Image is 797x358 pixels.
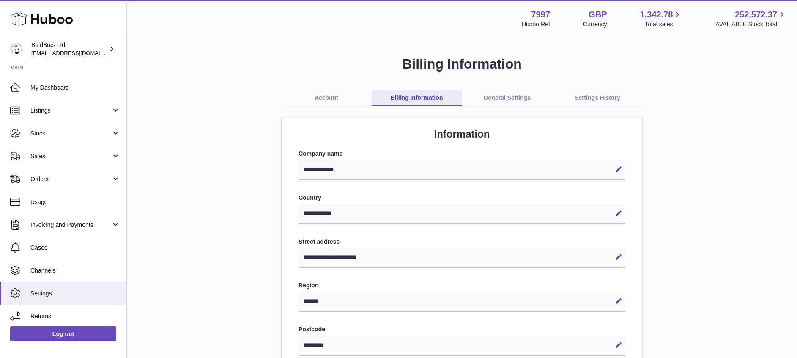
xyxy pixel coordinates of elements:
[30,107,111,115] span: Listings
[30,221,111,229] span: Invoicing and Payments
[583,20,607,28] div: Currency
[30,129,111,138] span: Stock
[531,9,550,20] strong: 7997
[30,175,111,183] span: Orders
[30,244,120,252] span: Cases
[552,90,643,106] a: Settings History
[10,43,23,55] img: internalAdmin-7997@internal.huboo.com
[715,20,787,28] span: AVAILABLE Stock Total
[715,9,787,28] a: 252,572.37 AVAILABLE Stock Total
[299,127,625,141] h2: Information
[281,90,372,106] a: Account
[299,325,625,333] label: Postcode
[735,9,777,20] span: 252,572.37
[372,90,462,106] a: Billing Information
[645,20,682,28] span: Total sales
[299,194,625,202] label: Country
[522,20,550,28] div: Huboo Ref
[30,312,120,320] span: Returns
[299,150,625,158] label: Company name
[30,152,111,160] span: Sales
[30,84,120,92] span: My Dashboard
[462,90,553,106] a: General Settings
[10,326,116,341] a: Log out
[640,9,683,28] a: 1,342.78 Total sales
[589,9,607,20] strong: GBP
[31,41,107,57] div: BaldBros Ltd
[299,238,625,246] label: Street address
[140,55,783,73] h1: Billing Information
[31,50,124,56] span: [EMAIL_ADDRESS][DOMAIN_NAME]
[299,281,625,289] label: Region
[30,198,120,206] span: Usage
[30,267,120,275] span: Channels
[30,289,120,297] span: Settings
[640,9,673,20] span: 1,342.78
